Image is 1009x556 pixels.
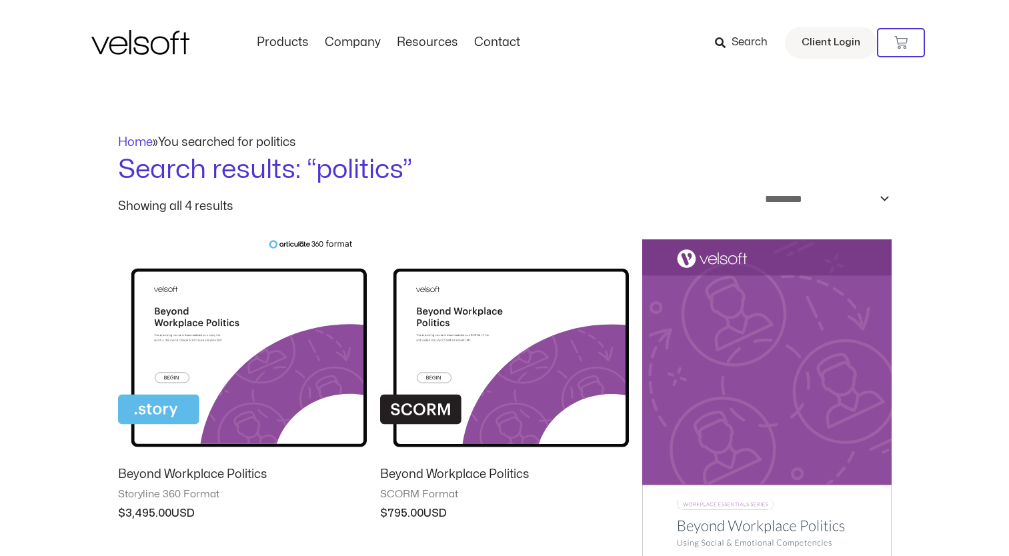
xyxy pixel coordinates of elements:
[715,31,777,54] a: Search
[380,239,629,456] img: Beyond Workplace Politics
[756,189,892,209] select: Shop order
[118,137,296,148] span: »
[380,467,629,488] a: Beyond Workplace Politics
[118,467,367,488] a: Beyond Workplace Politics
[118,488,367,501] span: Storyline 360 Format
[380,508,387,519] span: $
[380,467,629,482] h2: Beyond Workplace Politics
[802,34,860,51] span: Client Login
[317,35,389,50] a: CompanyMenu Toggle
[249,35,317,50] a: ProductsMenu Toggle
[380,508,423,519] bdi: 795.00
[118,508,171,519] bdi: 3,495.00
[732,34,768,51] span: Search
[785,27,877,59] a: Client Login
[158,137,296,148] span: You searched for politics
[118,239,367,456] img: Beyond Workplace Politics
[118,201,233,213] p: Showing all 4 results
[118,467,367,482] h2: Beyond Workplace Politics
[466,35,528,50] a: ContactMenu Toggle
[118,137,153,148] a: Home
[118,508,125,519] span: $
[380,488,629,501] span: SCORM Format
[91,30,189,55] img: Velsoft Training Materials
[389,35,466,50] a: ResourcesMenu Toggle
[249,35,528,50] nav: Menu
[118,151,892,189] h1: Search results: “politics”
